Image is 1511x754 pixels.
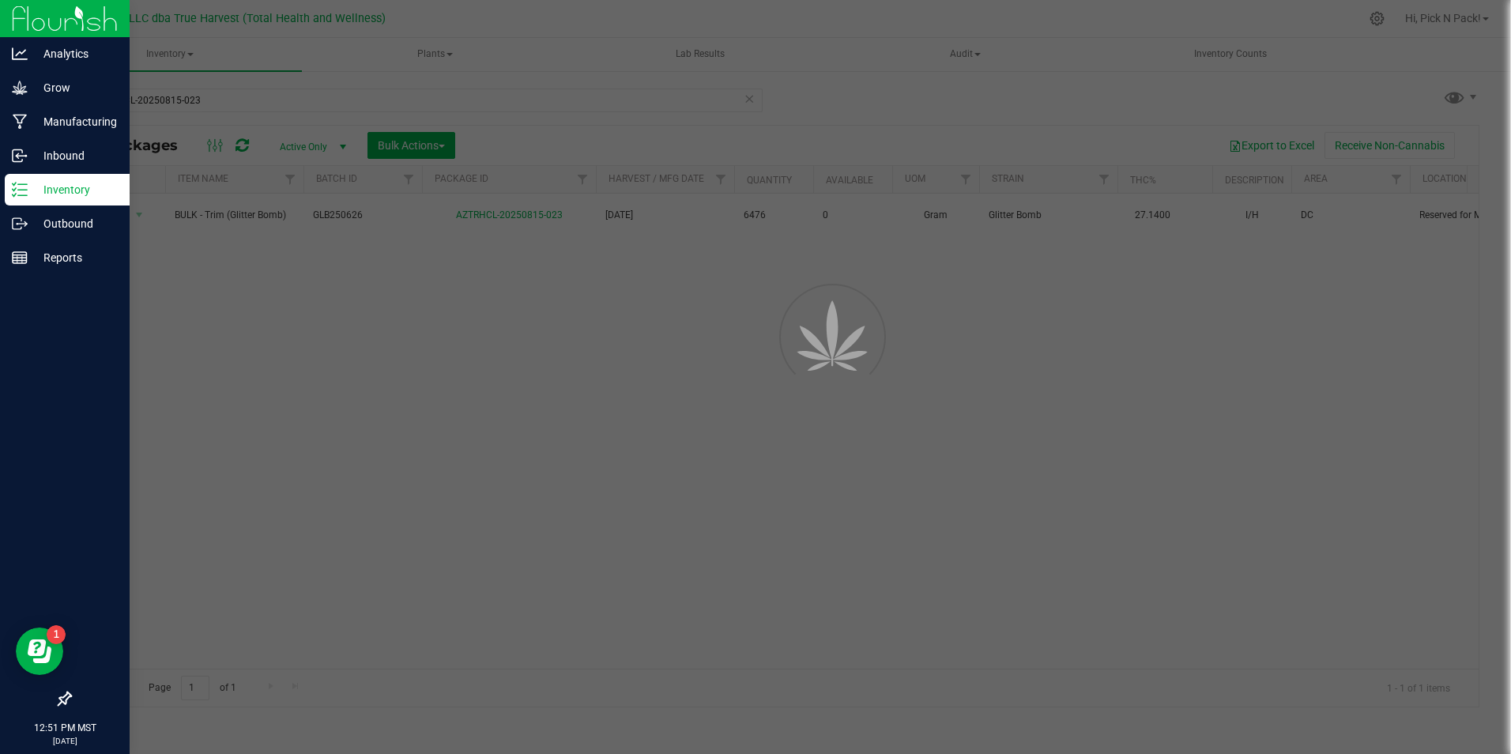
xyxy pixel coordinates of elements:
p: Grow [28,78,122,97]
p: Reports [28,248,122,267]
inline-svg: Outbound [12,216,28,232]
p: Inbound [28,146,122,165]
p: Analytics [28,44,122,63]
p: Manufacturing [28,112,122,131]
p: 12:51 PM MST [7,721,122,735]
iframe: Resource center [16,628,63,675]
inline-svg: Manufacturing [12,114,28,130]
p: Outbound [28,214,122,233]
p: Inventory [28,180,122,199]
inline-svg: Grow [12,80,28,96]
iframe: Resource center unread badge [47,625,66,644]
inline-svg: Inventory [12,182,28,198]
inline-svg: Reports [12,250,28,266]
inline-svg: Analytics [12,46,28,62]
p: [DATE] [7,735,122,747]
inline-svg: Inbound [12,148,28,164]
